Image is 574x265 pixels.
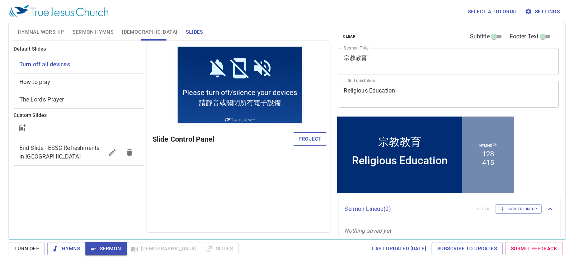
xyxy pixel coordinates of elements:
[122,28,177,37] span: [DEMOGRAPHIC_DATA]
[14,91,144,108] div: The Lord's Prayer
[72,28,113,37] span: Sermon Hymns
[336,115,516,195] iframe: from-child
[85,242,127,255] button: Sermon
[23,53,105,62] span: 請靜音或關閉所有電子設備
[152,133,293,145] h6: Slide Control Panel
[186,28,203,37] span: Slides
[344,227,391,234] i: Nothing saved yet
[14,45,144,53] h6: Default Slides
[14,139,144,165] div: End Slide - ESSC Refreshments in [GEOGRAPHIC_DATA]
[6,43,121,52] span: Please turn off/silence your devices
[19,79,51,85] span: [object Object]
[14,244,39,253] span: Turn Off
[19,145,99,160] span: End Slide - ESSC Refreshments in Fellowship Hall
[53,244,80,253] span: Hymns
[293,132,328,146] button: Project
[343,33,356,40] span: clear
[372,244,426,253] span: Last updated [DATE]
[465,5,521,18] button: Select a tutorial
[432,242,503,255] a: Subscribe to Updates
[369,242,429,255] a: Last updated [DATE]
[470,32,490,41] span: Subtitle
[47,242,86,255] button: Hymns
[505,242,563,255] a: Submit Feedback
[18,28,64,37] span: Hymnal Worship
[339,32,360,41] button: clear
[298,134,322,143] span: Project
[19,96,64,103] span: [object Object]
[468,7,518,16] span: Select a tutorial
[523,5,563,18] button: Settings
[91,244,121,253] span: Sermon
[344,87,554,101] textarea: Religious Education
[339,197,560,221] div: Sermon Lineup(0)clearAdd to Lineup
[14,74,144,91] div: How to pray
[495,204,542,214] button: Add to Lineup
[510,32,539,41] span: Footer Text
[526,7,560,16] span: Settings
[344,55,554,68] textarea: 宗教教育
[19,61,70,68] span: [object Object]
[9,242,45,255] button: Turn Off
[14,112,144,119] h6: Custom Slides
[344,205,471,213] p: Sermon Lineup ( 0 )
[48,72,79,76] img: True Jesus Church
[9,5,108,18] img: True Jesus Church
[500,206,537,212] span: Add to Lineup
[437,244,497,253] span: Subscribe to Updates
[511,244,557,253] span: Submit Feedback
[14,56,144,73] div: Turn off all devices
